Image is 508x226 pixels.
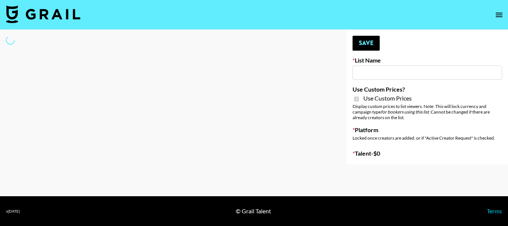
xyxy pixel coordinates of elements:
div: Locked once creators are added, or if "Active Creator Request" is checked. [353,135,502,141]
img: Grail Talent [6,5,80,23]
button: Save [353,36,380,51]
label: Platform [353,126,502,134]
div: v [DATE] [6,209,20,214]
button: open drawer [492,7,507,22]
a: Terms [487,207,502,214]
em: for bookers using this list [381,109,429,115]
label: Talent - $ 0 [353,150,502,157]
div: © Grail Talent [236,207,271,215]
label: Use Custom Prices? [353,86,502,93]
div: Display custom prices to list viewers. Note: This will lock currency and campaign type . Cannot b... [353,104,502,120]
span: Use Custom Prices [363,95,412,102]
label: List Name [353,57,502,64]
